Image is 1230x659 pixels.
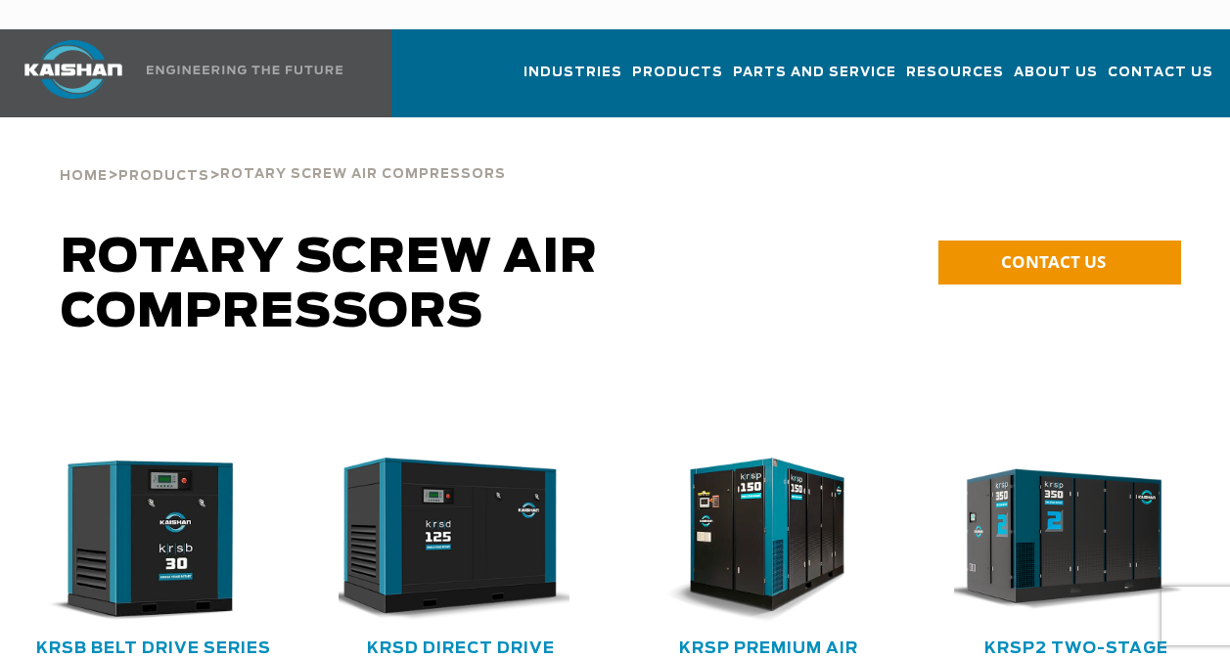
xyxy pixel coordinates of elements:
[524,47,622,113] a: Industries
[647,458,891,623] div: krsp150
[31,458,276,623] div: krsb30
[1014,62,1098,84] span: About Us
[938,241,1181,285] a: CONTACT US
[733,62,896,84] span: Parts and Service
[954,458,1199,623] div: krsp350
[906,47,1004,113] a: Resources
[1108,62,1213,84] span: Contact Us
[147,66,342,74] img: Engineering the future
[632,458,878,623] img: krsp150
[524,62,622,84] span: Industries
[632,47,723,113] a: Products
[939,458,1185,623] img: krsp350
[906,62,1004,84] span: Resources
[118,170,209,183] span: Products
[339,458,583,623] div: krsd125
[60,166,108,184] a: Home
[60,117,506,192] div: > >
[324,458,569,623] img: krsd125
[17,458,262,623] img: krsb30
[118,166,209,184] a: Products
[733,47,896,113] a: Parts and Service
[36,640,271,656] a: KRSB Belt Drive Series
[61,235,598,336] span: Rotary Screw Air Compressors
[1014,47,1098,113] a: About Us
[1001,250,1106,273] span: CONTACT US
[1108,47,1213,113] a: Contact Us
[220,168,506,181] span: Rotary Screw Air Compressors
[632,62,723,84] span: Products
[60,170,108,183] span: Home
